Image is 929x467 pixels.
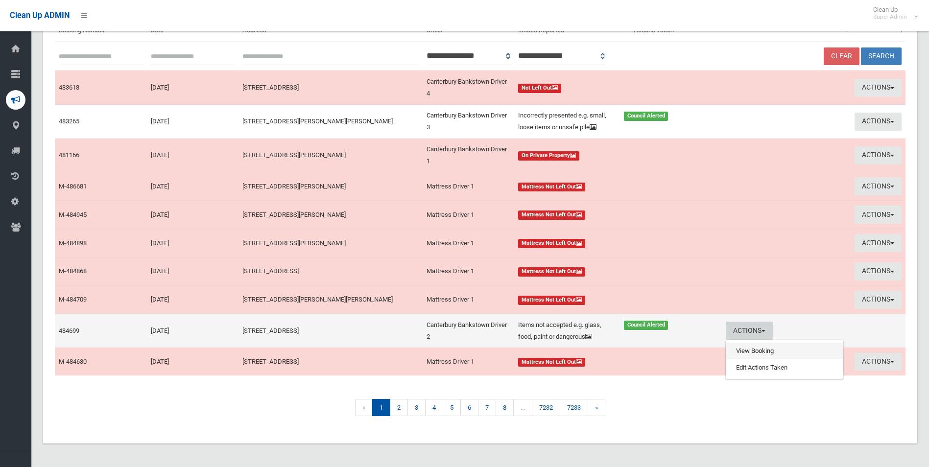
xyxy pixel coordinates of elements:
td: Mattress Driver 1 [423,201,515,229]
td: Canterbury Bankstown Driver 2 [423,314,515,348]
td: [DATE] [147,348,239,375]
td: Mattress Driver 1 [423,172,515,201]
td: [STREET_ADDRESS] [238,348,422,375]
a: Items not accepted e.g. glass, food, paint or dangerous Council Alerted [518,319,717,343]
div: Incorrectly presented e.g. small, loose items or unsafe pile [512,110,618,133]
a: Clear [824,47,859,66]
a: 6 [460,399,478,416]
button: Actions [855,206,902,224]
button: Actions [855,262,902,280]
span: Council Alerted [624,321,668,330]
button: Actions [726,322,773,340]
td: Mattress Driver 1 [423,257,515,285]
td: Canterbury Bankstown Driver 3 [423,105,515,139]
td: [DATE] [147,257,239,285]
span: Mattress Not Left Out [518,210,585,220]
a: M-484630 [59,358,87,365]
td: [DATE] [147,70,239,105]
span: Mattress Not Left Out [518,267,585,277]
a: Mattress Not Left Out [518,356,717,368]
a: On Private Property [518,149,717,161]
a: M-484945 [59,211,87,218]
button: Actions [855,146,902,164]
a: 8 [496,399,514,416]
td: [DATE] [147,229,239,257]
a: 3 [407,399,426,416]
a: Not Left Out [518,82,717,93]
a: Mattress Not Left Out [518,181,717,192]
a: Mattress Not Left Out [518,209,717,221]
a: 483618 [59,84,79,91]
a: 7233 [560,399,588,416]
span: Mattress Not Left Out [518,239,585,248]
button: Actions [855,113,902,131]
span: Mattress Not Left Out [518,296,585,305]
a: Mattress Not Left Out [518,237,717,249]
td: [STREET_ADDRESS][PERSON_NAME] [238,139,422,172]
div: Items not accepted e.g. glass, food, paint or dangerous [512,319,618,343]
button: Actions [855,291,902,309]
td: [STREET_ADDRESS][PERSON_NAME][PERSON_NAME] [238,285,422,314]
a: 7232 [532,399,560,416]
td: Mattress Driver 1 [423,229,515,257]
a: View Booking [726,343,843,359]
span: Council Alerted [624,112,668,121]
a: Incorrectly presented e.g. small, loose items or unsafe pile Council Alerted [518,110,717,133]
a: 4 [425,399,443,416]
td: [STREET_ADDRESS] [238,314,422,348]
a: 5 [443,399,461,416]
a: M-484868 [59,267,87,275]
td: Mattress Driver 1 [423,348,515,375]
a: M-484709 [59,296,87,303]
a: 7 [478,399,496,416]
span: Clean Up ADMIN [10,11,70,20]
td: [DATE] [147,139,239,172]
button: Actions [855,353,902,371]
span: « [355,399,373,416]
td: [DATE] [147,201,239,229]
a: 483265 [59,117,79,125]
td: [DATE] [147,172,239,201]
td: Mattress Driver 1 [423,285,515,314]
a: 481166 [59,151,79,159]
td: [STREET_ADDRESS][PERSON_NAME] [238,229,422,257]
span: Mattress Not Left Out [518,183,585,192]
a: M-484898 [59,239,87,247]
small: Super Admin [873,13,907,21]
td: [STREET_ADDRESS][PERSON_NAME] [238,201,422,229]
span: ... [513,399,532,416]
td: Canterbury Bankstown Driver 4 [423,70,515,105]
span: On Private Property [518,151,579,161]
button: Actions [855,234,902,252]
a: » [588,399,605,416]
a: 484699 [59,327,79,334]
td: [STREET_ADDRESS][PERSON_NAME] [238,172,422,201]
span: Mattress Not Left Out [518,358,585,367]
td: [DATE] [147,105,239,139]
span: Clean Up [868,6,917,21]
span: 1 [372,399,390,416]
a: M-486681 [59,183,87,190]
a: 2 [390,399,408,416]
td: [STREET_ADDRESS] [238,257,422,285]
td: Canterbury Bankstown Driver 1 [423,139,515,172]
a: Mattress Not Left Out [518,294,717,305]
span: Not Left Out [518,84,561,93]
a: Edit Actions Taken [726,359,843,376]
button: Search [861,47,902,66]
button: Actions [855,177,902,195]
a: Mattress Not Left Out [518,265,717,277]
td: [STREET_ADDRESS][PERSON_NAME][PERSON_NAME] [238,105,422,139]
td: [STREET_ADDRESS] [238,70,422,105]
td: [DATE] [147,314,239,348]
td: [DATE] [147,285,239,314]
button: Actions [855,79,902,97]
